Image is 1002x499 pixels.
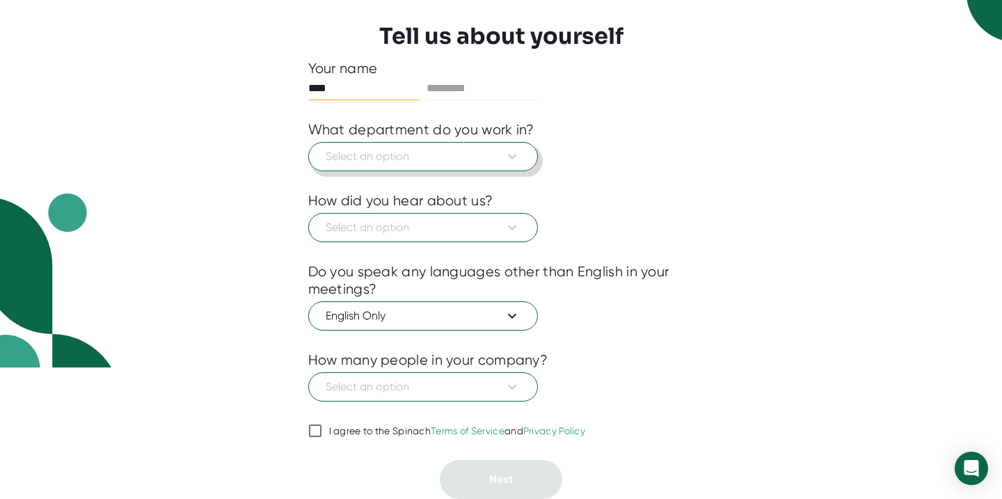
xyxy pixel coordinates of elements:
[308,192,493,209] div: How did you hear about us?
[308,372,538,402] button: Select an option
[308,142,538,171] button: Select an option
[431,425,504,436] a: Terms of Service
[308,263,694,298] div: Do you speak any languages other than English in your meetings?
[308,351,548,369] div: How many people in your company?
[379,23,623,49] h3: Tell us about yourself
[326,308,520,324] span: English Only
[955,452,988,485] div: Open Intercom Messenger
[440,460,562,499] button: Next
[489,473,513,486] span: Next
[326,379,520,395] span: Select an option
[523,425,585,436] a: Privacy Policy
[326,148,520,165] span: Select an option
[308,60,694,77] div: Your name
[308,213,538,242] button: Select an option
[329,425,586,438] div: I agree to the Spinach and
[326,219,520,236] span: Select an option
[308,121,534,138] div: What department do you work in?
[308,301,538,331] button: English Only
